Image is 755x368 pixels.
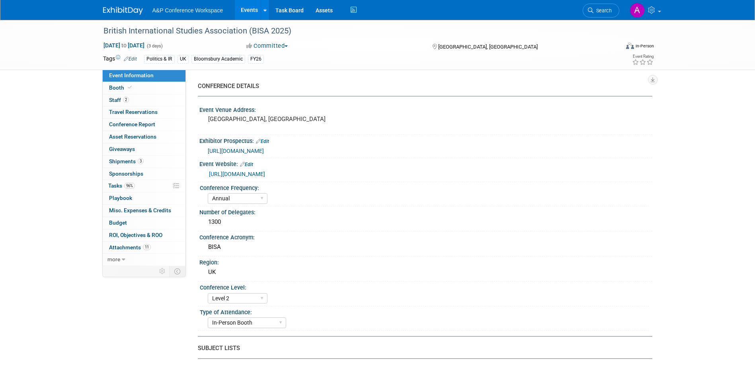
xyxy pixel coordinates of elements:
span: Misc. Expenses & Credits [109,207,171,213]
span: Asset Reservations [109,133,156,140]
pre: [GEOGRAPHIC_DATA], [GEOGRAPHIC_DATA] [208,115,379,123]
div: Number of Delegates: [199,206,652,216]
img: Format-Inperson.png [626,43,634,49]
div: Exhibitor Prospectus: [199,135,652,145]
div: Event Rating [632,55,654,59]
a: Booth [103,82,185,94]
div: Event Format [572,41,654,53]
div: 1300 [205,216,646,228]
a: Tasks96% [103,180,185,192]
div: Conference Level: [200,282,649,292]
a: Budget [103,217,185,229]
span: Staff [109,97,129,103]
span: 3 [138,158,144,164]
a: [URL][DOMAIN_NAME] [209,171,265,177]
td: Tags [103,55,137,64]
div: British International Studies Association (BISA 2025) [101,24,607,38]
div: SUBJECT LISTS [198,344,646,352]
span: Conference Report [109,121,155,127]
div: Bloomsbury Academic [191,55,245,63]
a: Staff2 [103,94,185,106]
a: Edit [256,139,269,144]
a: Conference Report [103,119,185,131]
span: Search [593,8,612,14]
span: Shipments [109,158,144,164]
span: Giveaways [109,146,135,152]
span: Playbook [109,195,132,201]
td: Toggle Event Tabs [169,266,185,276]
div: UK [178,55,189,63]
div: In-Person [635,43,654,49]
a: Asset Reservations [103,131,185,143]
a: ROI, Objectives & ROO [103,229,185,241]
span: 11 [143,244,151,250]
div: Region: [199,256,652,266]
span: Travel Reservations [109,109,158,115]
span: A&P Conference Workspace [152,7,223,14]
a: Travel Reservations [103,106,185,118]
a: more [103,254,185,266]
a: Giveaways [103,143,185,155]
span: (3 days) [146,43,163,49]
img: Alex Kind [630,3,645,18]
span: Sponsorships [109,170,143,177]
div: Event Website: [199,158,652,168]
div: CONFERENCE DETAILS [198,82,646,90]
button: Committed [244,42,291,50]
a: Search [583,4,619,18]
span: Booth [109,84,133,91]
a: Playbook [103,192,185,204]
div: UK [205,266,646,278]
span: Event Information [109,72,154,78]
a: Misc. Expenses & Credits [103,205,185,217]
span: 96% [124,183,135,189]
a: Edit [240,162,253,167]
span: 2 [123,97,129,103]
a: [URL][DOMAIN_NAME] [208,148,264,154]
div: FY26 [248,55,264,63]
span: Attachments [109,244,151,251]
span: [GEOGRAPHIC_DATA], [GEOGRAPHIC_DATA] [438,44,538,50]
div: Conference Frequency: [200,182,649,192]
img: ExhibitDay [103,7,143,15]
a: Event Information [103,70,185,82]
div: BISA [205,241,646,253]
span: [DATE] [DATE] [103,42,145,49]
i: Booth reservation complete [128,85,132,90]
span: more [107,256,120,262]
a: Shipments3 [103,156,185,168]
div: Politics & IR [144,55,175,63]
div: Type of Attendance: [200,306,649,316]
a: Sponsorships [103,168,185,180]
td: Personalize Event Tab Strip [156,266,170,276]
span: ROI, Objectives & ROO [109,232,162,238]
span: to [120,42,128,49]
span: Budget [109,219,127,226]
span: Tasks [108,182,135,189]
div: Conference Acronym: [199,231,652,241]
a: Attachments11 [103,242,185,254]
a: Edit [124,56,137,62]
div: Event Venue Address: [199,104,652,114]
